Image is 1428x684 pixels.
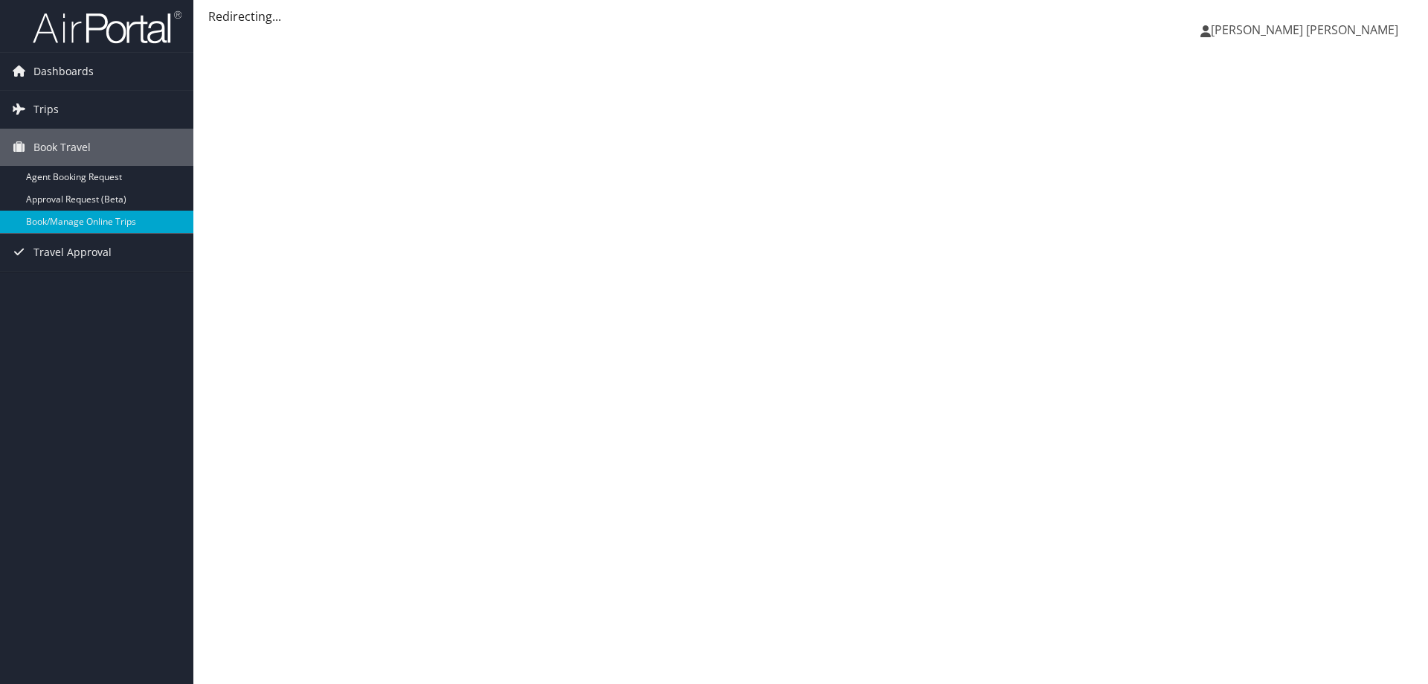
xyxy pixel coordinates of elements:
[33,10,181,45] img: airportal-logo.png
[33,91,59,128] span: Trips
[33,234,112,271] span: Travel Approval
[1200,7,1413,52] a: [PERSON_NAME] [PERSON_NAME]
[208,7,1413,25] div: Redirecting...
[1211,22,1398,38] span: [PERSON_NAME] [PERSON_NAME]
[33,129,91,166] span: Book Travel
[33,53,94,90] span: Dashboards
